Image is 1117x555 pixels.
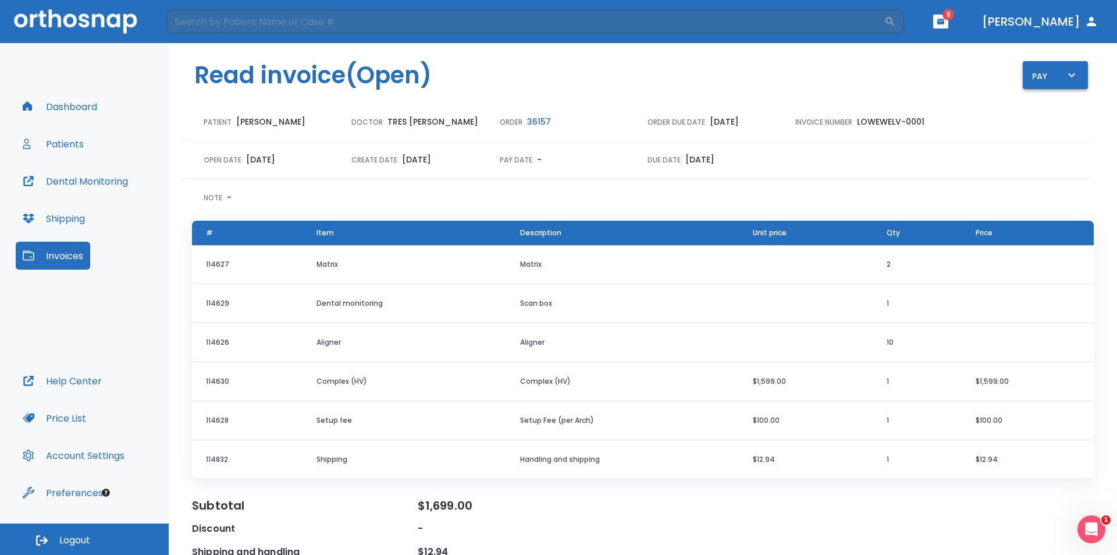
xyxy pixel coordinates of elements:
button: Invoices [16,242,90,270]
span: 8 [942,9,954,20]
td: Matrix [506,245,739,284]
button: Dashboard [16,93,104,121]
td: Aligner [303,323,506,362]
td: 114629 [192,284,303,323]
span: # [206,228,213,238]
div: Subtotal [192,499,418,512]
button: Preferences [16,479,110,507]
p: [PERSON_NAME] [236,115,305,129]
p: Doctor [351,117,383,128]
td: Setup Fee (per Arch) [506,401,739,440]
td: $12.94 [739,440,872,479]
div: Discount [192,522,418,536]
button: Price List [16,404,93,432]
p: [DATE] [710,115,739,129]
td: $12.94 [962,440,1094,479]
td: 1 [873,401,962,440]
td: Complex (HV) [506,362,739,401]
td: 10 [873,323,962,362]
td: 1 [873,440,962,479]
button: Help Center [16,367,109,395]
p: [DATE] [246,153,275,167]
div: Pay [1032,68,1079,83]
span: 1 [1101,515,1111,525]
div: $1,699.00 [418,499,643,512]
p: - [537,153,542,167]
span: Unit price [753,228,787,238]
p: Pay Date [500,155,532,165]
button: Account Settings [16,441,131,469]
span: Price [976,228,993,238]
td: 1 [873,362,962,401]
p: [DATE] [685,153,714,167]
p: Order due date [648,117,705,128]
td: 114832 [192,440,303,479]
p: Note [204,193,222,203]
button: Shipping [16,204,92,232]
button: Pay [1023,61,1088,89]
p: [DATE] [402,153,431,167]
td: Dental monitoring [303,284,506,323]
td: 114630 [192,362,303,401]
td: Scan box [506,284,739,323]
span: Description [520,228,561,238]
p: Create Date [351,155,397,165]
td: 114627 [192,245,303,284]
td: $1,599.00 [739,362,872,401]
span: Logout [59,534,90,547]
td: Shipping [303,440,506,479]
span: 36157 [527,116,551,128]
img: Orthosnap [14,9,137,33]
td: Aligner [506,323,739,362]
div: - [418,522,643,536]
p: LOWEWELV-0001 [857,115,924,129]
td: 1 [873,284,962,323]
h1: Read invoice (Open) [194,58,432,93]
td: 2 [873,245,962,284]
button: Patients [16,130,91,158]
td: Setup fee [303,401,506,440]
span: Item [316,228,334,238]
td: Handling and shipping [506,440,739,479]
td: $1,599.00 [962,362,1094,401]
p: Order [500,117,522,128]
p: Patient [204,117,232,128]
td: Matrix [303,245,506,284]
button: [PERSON_NAME] [977,11,1103,32]
td: 114626 [192,323,303,362]
span: Qty [887,228,900,238]
p: Due Date [648,155,681,165]
td: $100.00 [962,401,1094,440]
iframe: Intercom live chat [1077,515,1105,543]
button: Dental Monitoring [16,167,135,195]
div: Tooltip anchor [101,487,111,498]
input: Search by Patient Name or Case # [166,10,884,33]
p: Open Date [204,155,241,165]
td: Complex (HV) [303,362,506,401]
p: Tres [PERSON_NAME] [387,115,478,129]
p: - [227,190,232,204]
td: $100.00 [739,401,872,440]
p: Invoice Number [795,117,852,128]
td: 114628 [192,401,303,440]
